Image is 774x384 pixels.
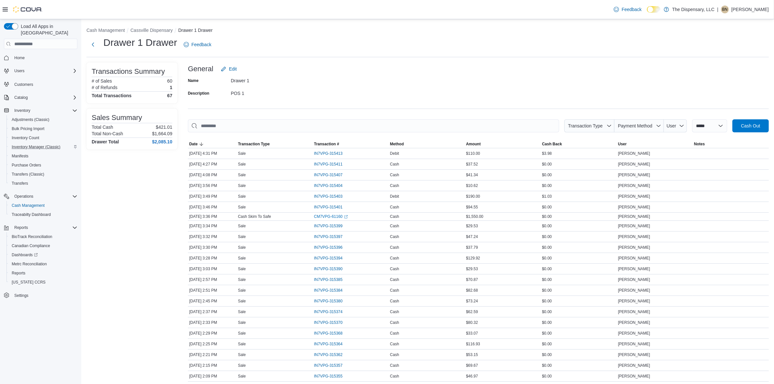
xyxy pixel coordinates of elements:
[466,151,480,156] span: $110.00
[314,331,343,336] span: IN7VPG-315368
[14,82,33,87] span: Customers
[9,125,77,133] span: Bulk Pricing Import
[541,182,617,190] div: $0.00
[541,192,617,200] div: $1.03
[314,171,349,179] button: IN7VPG-315407
[12,252,38,258] span: Dashboards
[314,352,343,357] span: IN7VPG-315362
[614,119,664,132] button: Payment Method
[672,6,715,13] p: The Dispensary, LLC
[314,233,349,241] button: IN7VPG-315397
[541,140,617,148] button: Cash Back
[238,245,246,250] p: Sale
[314,244,349,251] button: IN7VPG-315396
[86,38,99,51] button: Next
[390,141,404,147] span: Method
[9,211,53,218] a: Traceabilty Dashboard
[390,298,399,304] span: Cash
[466,245,478,250] span: $37.79
[13,6,42,13] img: Cova
[466,256,480,261] span: $129.92
[541,297,617,305] div: $0.00
[314,308,349,316] button: IN7VPG-315374
[237,140,313,148] button: Transaction Type
[7,133,80,142] button: Inventory Count
[9,116,77,124] span: Adjustments (Classic)
[390,183,399,188] span: Cash
[7,250,80,259] a: Dashboards
[238,309,246,314] p: Sale
[314,319,349,326] button: IN7VPG-315370
[618,194,650,199] span: [PERSON_NAME]
[9,251,40,259] a: Dashboards
[466,266,478,271] span: $29.53
[9,269,28,277] a: Reports
[314,223,343,229] span: IN7VPG-315399
[7,210,80,219] button: Traceabilty Dashboard
[618,162,650,167] span: [PERSON_NAME]
[390,172,399,178] span: Cash
[238,266,246,271] p: Sale
[167,93,172,98] h4: 67
[622,6,641,13] span: Feedback
[618,214,650,219] span: [PERSON_NAME]
[12,203,45,208] span: Cash Management
[466,194,480,199] span: $190.00
[314,160,349,168] button: IN7VPG-315411
[14,55,25,60] span: Home
[314,362,349,369] button: IN7VPG-315357
[9,242,53,250] a: Canadian Compliance
[12,135,39,140] span: Inventory Count
[741,123,760,129] span: Cash Out
[12,234,52,239] span: BioTrack Reconciliation
[92,93,132,98] h4: Total Transactions
[314,351,349,359] button: IN7VPG-315362
[541,286,617,294] div: $0.00
[314,276,349,284] button: IN7VPG-315385
[694,141,705,147] span: Notes
[12,107,77,114] span: Inventory
[314,234,343,239] span: IN7VPG-315397
[389,140,465,148] button: Method
[103,36,177,49] h1: Drawer 1 Drawer
[7,201,80,210] button: Cash Management
[7,142,80,152] button: Inventory Manager (Classic)
[618,223,650,229] span: [PERSON_NAME]
[12,54,77,62] span: Home
[12,81,36,88] a: Customers
[466,183,478,188] span: $10.62
[12,107,33,114] button: Inventory
[466,172,478,178] span: $41.34
[7,161,80,170] button: Purchase Orders
[647,6,661,13] input: Dark Mode
[611,3,644,16] a: Feedback
[12,144,60,150] span: Inventory Manager (Classic)
[9,170,47,178] a: Transfers (Classic)
[9,125,47,133] a: Bulk Pricing Import
[314,141,339,147] span: Transaction #
[314,277,343,282] span: IN7VPG-315385
[238,223,246,229] p: Sale
[390,205,399,210] span: Cash
[717,6,718,13] p: |
[466,277,478,282] span: $70.87
[314,266,343,271] span: IN7VPG-315390
[1,291,80,300] button: Settings
[542,141,562,147] span: Cash Back
[667,123,676,128] span: User
[238,162,246,167] p: Sale
[12,94,30,101] button: Catalog
[130,28,173,33] button: Cassville Dispensary
[92,125,113,130] h6: Total Cash
[541,222,617,230] div: $0.00
[9,143,77,151] span: Inventory Manager (Classic)
[1,93,80,102] button: Catalog
[238,277,246,282] p: Sale
[314,372,349,380] button: IN7VPG-315355
[314,374,343,379] span: IN7VPG-315355
[314,194,343,199] span: IN7VPG-315403
[541,150,617,157] div: $3.98
[618,277,650,282] span: [PERSON_NAME]
[314,182,349,190] button: IN7VPG-315404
